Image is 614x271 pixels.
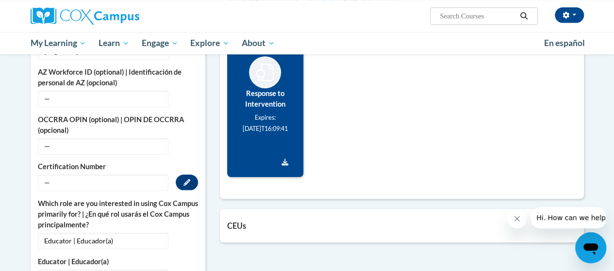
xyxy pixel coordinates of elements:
a: About [235,32,281,54]
iframe: Button to launch messaging window [575,232,606,263]
small: Expires: [DATE]T16:09:41 [243,114,288,132]
span: En español [544,38,585,48]
iframe: Close message [507,209,527,228]
label: Certification Number [38,161,198,172]
a: Engage [135,32,184,54]
span: About [242,37,275,49]
img: Cox Campus [31,7,139,25]
img: Response to Intervention [256,64,274,81]
a: My Learning [24,32,93,54]
label: Educator | Educador(a) [38,256,198,267]
span: Explore [190,37,229,49]
a: Download Certificate [274,154,296,170]
span: Educator | Educador(a) [38,233,168,249]
span: Hi. How can we help? [6,7,79,15]
a: Learn [92,32,135,54]
a: En español [538,33,591,53]
button: Account Settings [555,7,584,23]
h5: CEUs [227,221,577,230]
span: Engage [142,37,178,49]
span: — [38,138,168,155]
div: Main menu [23,32,591,54]
span: — [38,91,168,107]
button: Search [516,10,531,22]
label: Response to Intervention [234,88,297,110]
a: Explore [184,32,235,54]
span: My Learning [30,37,86,49]
span: — [38,175,168,191]
input: Search Courses [439,10,516,22]
label: AZ Workforce ID (optional) | Identificación de personal de AZ (opcional) [38,67,198,88]
span: Learn [99,37,129,49]
label: Which role are you interested in using Cox Campus primarily for? | ¿En qué rol usarás el Cox Camp... [38,198,198,230]
label: OCCRRA OPIN (optional) | OPIN DE OCCRRA (opcional) [38,114,198,136]
iframe: Message from company [531,207,606,228]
